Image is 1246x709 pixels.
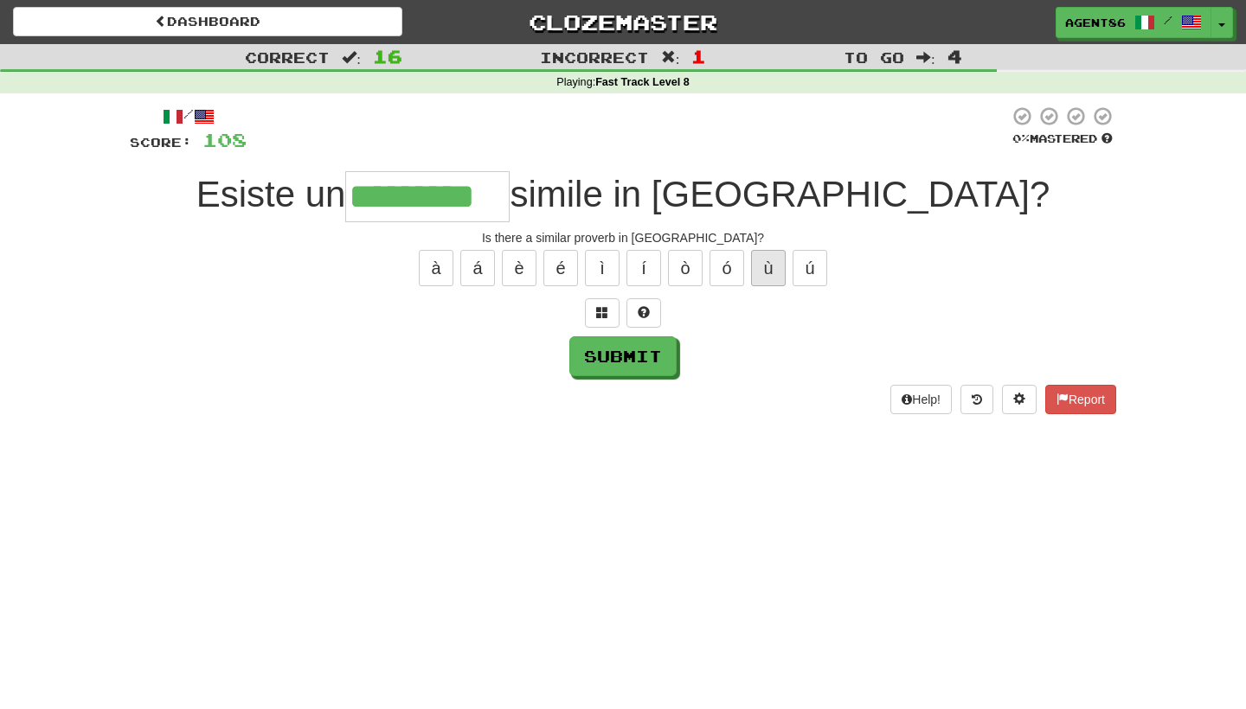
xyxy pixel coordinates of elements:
a: Agent86 / [1056,7,1211,38]
button: è [502,250,536,286]
button: í [626,250,661,286]
span: : [916,50,935,65]
div: Is there a similar proverb in [GEOGRAPHIC_DATA]? [130,229,1116,246]
button: á [460,250,495,286]
button: ó [710,250,744,286]
span: Correct [245,48,330,66]
span: 1 [691,46,706,67]
span: Esiste un [196,174,346,214]
span: 108 [202,129,247,150]
button: Submit [569,336,677,376]
span: / [1164,14,1172,26]
span: : [661,50,680,65]
button: ú [793,250,827,286]
span: 0 % [1012,131,1030,145]
button: é [543,250,578,286]
button: Help! [890,385,952,414]
a: Clozemaster [428,7,818,37]
button: à [419,250,453,286]
button: ù [751,250,786,286]
button: Report [1045,385,1116,414]
div: / [130,105,247,127]
span: : [342,50,361,65]
button: ò [668,250,703,286]
strong: Fast Track Level 8 [595,76,690,88]
span: 16 [373,46,402,67]
span: 4 [947,46,962,67]
span: To go [844,48,904,66]
div: Mastered [1009,131,1116,147]
button: Round history (alt+y) [960,385,993,414]
span: simile in [GEOGRAPHIC_DATA]? [510,174,1050,214]
span: Incorrect [540,48,649,66]
span: Score: [130,135,192,150]
button: Single letter hint - you only get 1 per sentence and score half the points! alt+h [626,298,661,328]
button: ì [585,250,620,286]
button: Switch sentence to multiple choice alt+p [585,298,620,328]
a: Dashboard [13,7,402,36]
span: Agent86 [1065,15,1126,30]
